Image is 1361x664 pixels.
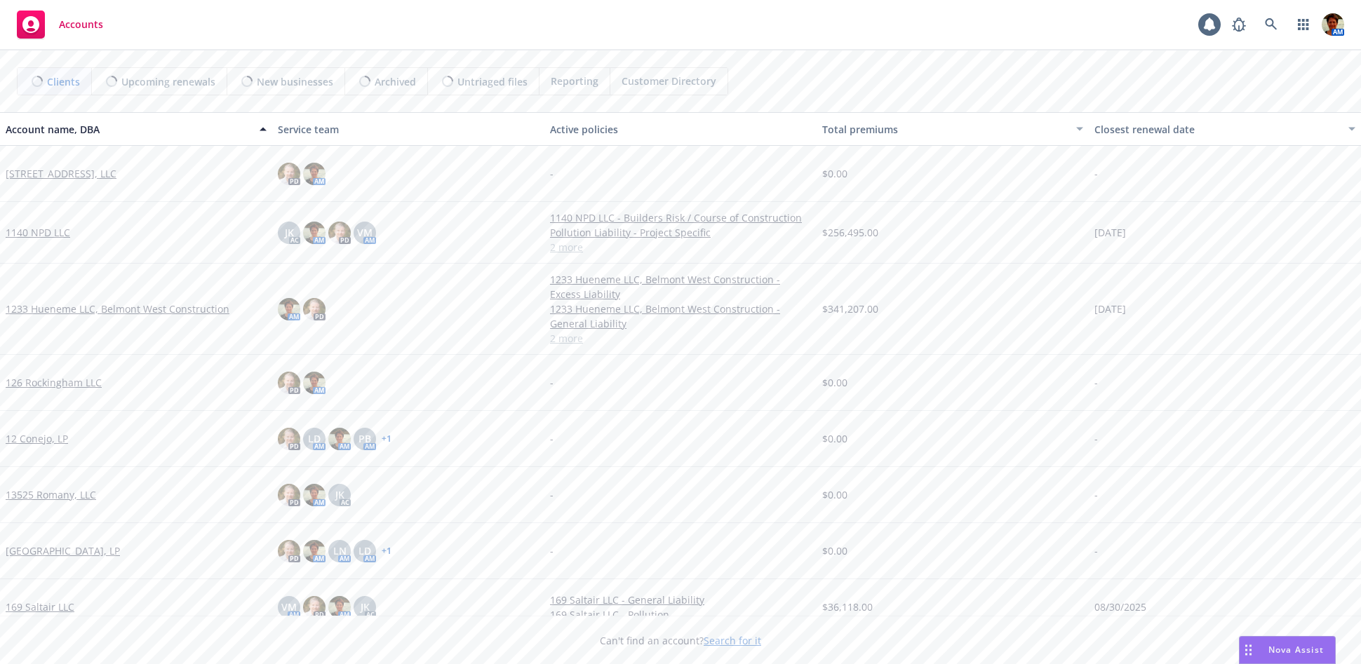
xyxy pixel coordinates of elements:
[358,431,371,446] span: PB
[6,301,229,316] a: 1233 Hueneme LLC, Belmont West Construction
[257,74,333,89] span: New businesses
[457,74,528,89] span: Untriaged files
[1225,11,1253,39] a: Report a Bug
[1268,644,1324,656] span: Nova Assist
[1089,112,1361,146] button: Closest renewal date
[1094,301,1126,316] span: [DATE]
[1094,599,1146,614] span: 08/30/2025
[285,225,294,240] span: JK
[550,331,811,346] a: 2 more
[328,596,351,618] img: photo
[550,210,811,225] a: 1140 NPD LLC - Builders Risk / Course of Construction
[1094,122,1340,137] div: Closest renewal date
[822,431,847,446] span: $0.00
[278,484,300,506] img: photo
[6,599,74,614] a: 169 Saltair LLC
[550,543,554,558] span: -
[544,112,817,146] button: Active policies
[278,163,300,185] img: photo
[6,166,116,181] a: [STREET_ADDRESS], LLC
[600,633,761,648] span: Can't find an account?
[272,112,544,146] button: Service team
[303,222,326,244] img: photo
[817,112,1089,146] button: Total premiums
[622,74,716,88] span: Customer Directory
[550,122,811,137] div: Active policies
[303,540,326,562] img: photo
[550,431,554,446] span: -
[822,122,1068,137] div: Total premiums
[303,484,326,506] img: photo
[278,122,539,137] div: Service team
[382,547,391,555] a: + 1
[303,372,326,394] img: photo
[278,298,300,320] img: photo
[822,599,873,614] span: $36,118.00
[1094,431,1098,446] span: -
[6,375,102,390] a: 126 Rockingham LLC
[550,301,811,331] a: 1233 Hueneme LLC, Belmont West Construction - General Liability
[278,428,300,450] img: photo
[335,487,344,502] span: JK
[11,5,109,44] a: Accounts
[361,599,370,614] span: JK
[550,272,811,301] a: 1233 Hueneme LLC, Belmont West Construction - Excess Liability
[1094,543,1098,558] span: -
[822,166,847,181] span: $0.00
[550,225,811,240] a: Pollution Liability - Project Specific
[6,487,96,502] a: 13525 Romany, LLC
[1322,13,1344,36] img: photo
[704,634,761,647] a: Search for it
[375,74,416,89] span: Archived
[550,487,554,502] span: -
[6,543,120,558] a: [GEOGRAPHIC_DATA], LP
[281,599,297,614] span: VM
[278,372,300,394] img: photo
[328,222,351,244] img: photo
[303,596,326,618] img: photo
[822,225,878,240] span: $256,495.00
[822,487,847,502] span: $0.00
[357,225,373,240] span: VM
[358,543,371,558] span: LD
[1240,637,1257,663] div: Drag to move
[382,435,391,443] a: + 1
[1094,166,1098,181] span: -
[333,543,347,558] span: LN
[1094,487,1098,502] span: -
[1094,225,1126,240] span: [DATE]
[121,74,215,89] span: Upcoming renewals
[550,375,554,390] span: -
[1239,636,1336,664] button: Nova Assist
[59,19,103,30] span: Accounts
[822,543,847,558] span: $0.00
[47,74,80,89] span: Clients
[6,225,70,240] a: 1140 NPD LLC
[1094,375,1098,390] span: -
[822,375,847,390] span: $0.00
[551,74,598,88] span: Reporting
[278,540,300,562] img: photo
[550,607,811,622] a: 169 Saltair LLC - Pollution
[550,592,811,607] a: 169 Saltair LLC - General Liability
[303,163,326,185] img: photo
[303,298,326,320] img: photo
[550,166,554,181] span: -
[1257,11,1285,39] a: Search
[550,240,811,255] a: 2 more
[822,301,878,316] span: $341,207.00
[328,428,351,450] img: photo
[1289,11,1318,39] a: Switch app
[308,431,321,446] span: LD
[6,431,68,446] a: 12 Conejo, LP
[6,122,251,137] div: Account name, DBA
